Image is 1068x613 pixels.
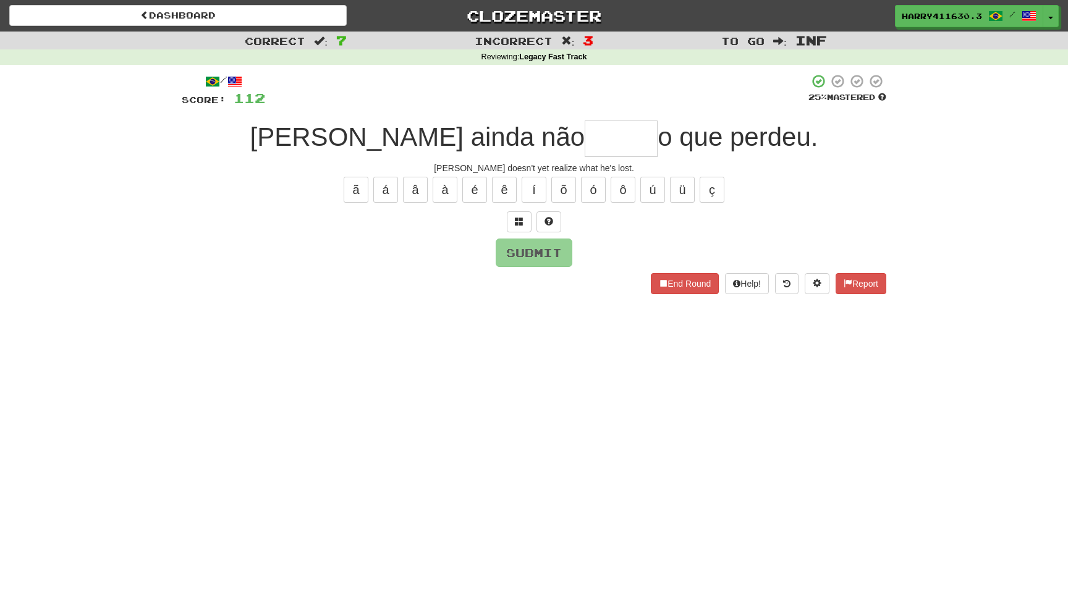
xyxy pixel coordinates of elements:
[403,177,428,203] button: â
[507,211,532,232] button: Switch sentence to multiple choice alt+p
[9,5,347,26] a: Dashboard
[475,35,553,47] span: Incorrect
[581,177,606,203] button: ó
[314,36,328,46] span: :
[182,95,226,105] span: Score:
[611,177,635,203] button: ô
[536,211,561,232] button: Single letter hint - you only get 1 per sentence and score half the points! alt+h
[522,177,546,203] button: í
[895,5,1043,27] a: Harry411630.3 /
[640,177,665,203] button: ú
[670,177,695,203] button: ü
[651,273,719,294] button: End Round
[561,36,575,46] span: :
[700,177,724,203] button: ç
[492,177,517,203] button: ê
[462,177,487,203] button: é
[182,162,886,174] div: [PERSON_NAME] doesn't yet realize what he's lost.
[250,122,585,151] span: [PERSON_NAME] ainda não
[725,273,769,294] button: Help!
[519,53,587,61] strong: Legacy Fast Track
[344,177,368,203] button: ã
[365,5,703,27] a: Clozemaster
[775,273,799,294] button: Round history (alt+y)
[373,177,398,203] button: á
[245,35,305,47] span: Correct
[583,33,593,48] span: 3
[795,33,827,48] span: Inf
[836,273,886,294] button: Report
[808,92,886,103] div: Mastered
[773,36,787,46] span: :
[808,92,827,102] span: 25 %
[658,122,818,151] span: o que perdeu.
[721,35,765,47] span: To go
[336,33,347,48] span: 7
[902,11,982,22] span: Harry411630.3
[182,74,265,89] div: /
[1009,10,1015,19] span: /
[551,177,576,203] button: õ
[433,177,457,203] button: à
[496,239,572,267] button: Submit
[234,90,265,106] span: 112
